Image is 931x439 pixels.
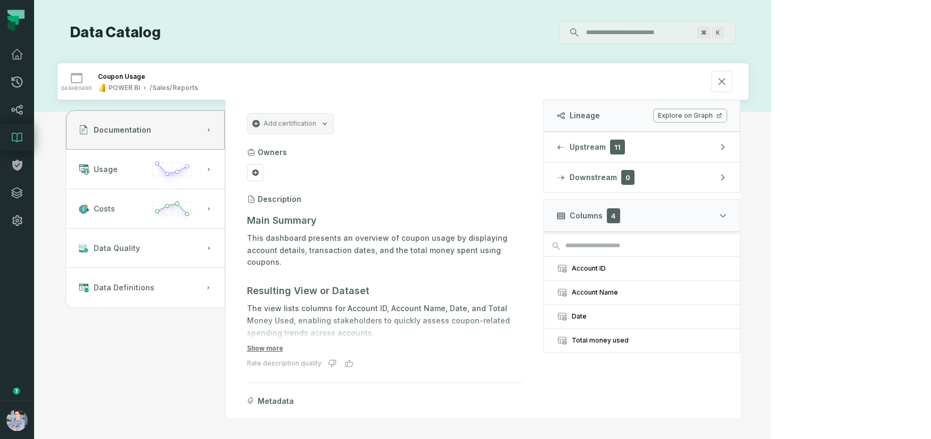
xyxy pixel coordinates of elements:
span: Columns [570,210,603,221]
button: Account Name [544,281,740,304]
div: Total money used [572,336,727,345]
button: dashboardPOWER BI/Sales/Reports [57,63,748,100]
span: Metadata [258,396,294,407]
button: Columns4 [543,199,740,231]
span: dashboard [61,86,92,91]
div: Tooltip anchor [12,386,21,396]
div: /Sales/Reports [150,84,198,92]
span: Downstream [570,172,617,183]
button: Account ID [544,257,740,280]
div: Coupon Usage [98,72,145,80]
h3: Resulting View or Dataset [247,283,522,298]
h3: Description [258,194,301,205]
span: type unknown [557,335,567,346]
span: 11 [610,140,625,155]
p: This dashboard presents an overview of coupon usage by displaying account details, transaction da... [247,232,522,269]
span: type unknown [557,263,567,274]
span: 0 [621,170,635,185]
div: Account ID [572,264,727,273]
p: The view lists columns for Account ID, Account Name, Date, and Total Money Used, enabling stakeho... [247,303,522,339]
button: Date [544,305,740,328]
span: type unknown [557,287,567,298]
div: Account Name [572,288,727,297]
span: 4 [607,208,620,223]
span: Data Definitions [94,282,154,293]
span: type unknown [557,311,567,322]
button: Upstream11 [544,132,740,162]
button: Downstream0 [544,162,740,192]
span: Data Quality [94,243,140,254]
button: Show more [247,344,283,353]
span: Lineage [570,110,600,121]
span: Upstream [570,142,606,152]
h3: Owners [258,147,287,158]
span: Usage [94,164,118,175]
span: Documentation [94,125,151,135]
button: Add certification [247,113,334,134]
h1: Data Catalog [70,23,161,42]
span: Press ⌘ + K to focus the search bar [697,27,711,39]
img: avatar of Alon Nafta [6,410,28,431]
span: Press ⌘ + K to focus the search bar [712,27,724,39]
span: Add certification [263,119,316,128]
h3: Main Summary [247,213,522,228]
div: Rate description quality [247,359,322,368]
button: Total money used [544,329,740,352]
a: Explore on Graph [653,109,727,123]
div: Date [572,312,727,321]
div: POWER BI [109,84,140,92]
span: Custom Metadata [247,416,522,427]
span: Costs [94,204,115,214]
